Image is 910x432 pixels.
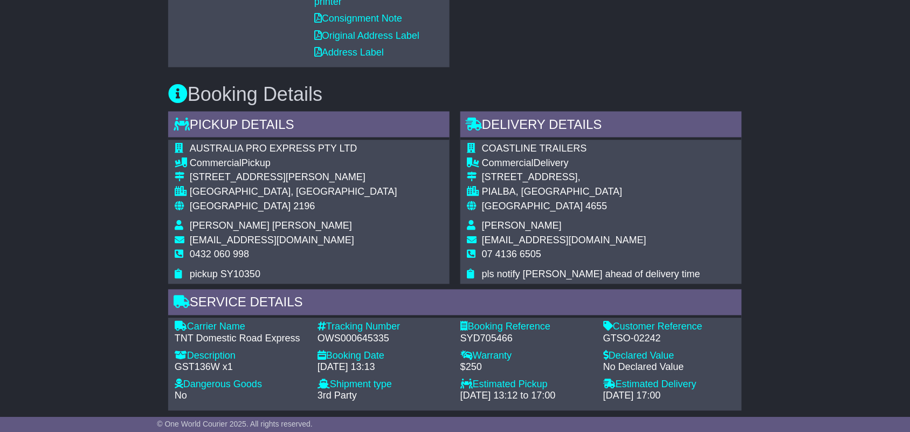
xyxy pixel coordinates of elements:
[460,333,592,345] div: SYD705466
[482,158,700,170] div: Delivery
[190,249,249,260] span: 0432 060 998
[482,269,700,280] span: pls notify [PERSON_NAME] ahead of delivery time
[168,84,742,105] h3: Booking Details
[190,201,291,212] span: [GEOGRAPHIC_DATA]
[603,362,735,374] div: No Declared Value
[603,379,735,391] div: Estimated Delivery
[460,112,742,141] div: Delivery Details
[190,158,397,170] div: Pickup
[460,379,592,391] div: Estimated Pickup
[482,221,562,231] span: [PERSON_NAME]
[168,112,450,141] div: Pickup Details
[293,201,315,212] span: 2196
[318,362,450,374] div: [DATE] 13:13
[314,13,402,24] a: Consignment Note
[318,351,450,362] div: Booking Date
[175,362,307,374] div: GST136W x1
[190,143,357,154] span: AUSTRALIA PRO EXPRESS PTY LTD
[190,158,242,169] span: Commercial
[460,362,592,374] div: $250
[175,321,307,333] div: Carrier Name
[190,269,260,280] span: pickup SY10350
[603,351,735,362] div: Declared Value
[318,390,357,401] span: 3rd Party
[482,158,534,169] span: Commercial
[482,235,646,246] span: [EMAIL_ADDRESS][DOMAIN_NAME]
[482,201,583,212] span: [GEOGRAPHIC_DATA]
[460,351,592,362] div: Warranty
[460,321,592,333] div: Booking Reference
[314,47,384,58] a: Address Label
[157,420,313,428] span: © One World Courier 2025. All rights reserved.
[190,221,352,231] span: [PERSON_NAME] [PERSON_NAME]
[482,143,587,154] span: COASTLINE TRAILERS
[482,249,541,260] span: 07 4136 6505
[168,290,742,319] div: Service Details
[190,235,354,246] span: [EMAIL_ADDRESS][DOMAIN_NAME]
[318,333,450,345] div: OWS000645335
[460,390,592,402] div: [DATE] 13:12 to 17:00
[482,187,700,198] div: PIALBA, [GEOGRAPHIC_DATA]
[603,321,735,333] div: Customer Reference
[175,379,307,391] div: Dangerous Goods
[585,201,607,212] span: 4655
[318,379,450,391] div: Shipment type
[603,390,735,402] div: [DATE] 17:00
[314,30,419,41] a: Original Address Label
[190,187,397,198] div: [GEOGRAPHIC_DATA], [GEOGRAPHIC_DATA]
[175,333,307,345] div: TNT Domestic Road Express
[175,351,307,362] div: Description
[318,321,450,333] div: Tracking Number
[190,172,397,184] div: [STREET_ADDRESS][PERSON_NAME]
[175,390,187,401] span: No
[603,333,735,345] div: GTSO-02242
[482,172,700,184] div: [STREET_ADDRESS],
